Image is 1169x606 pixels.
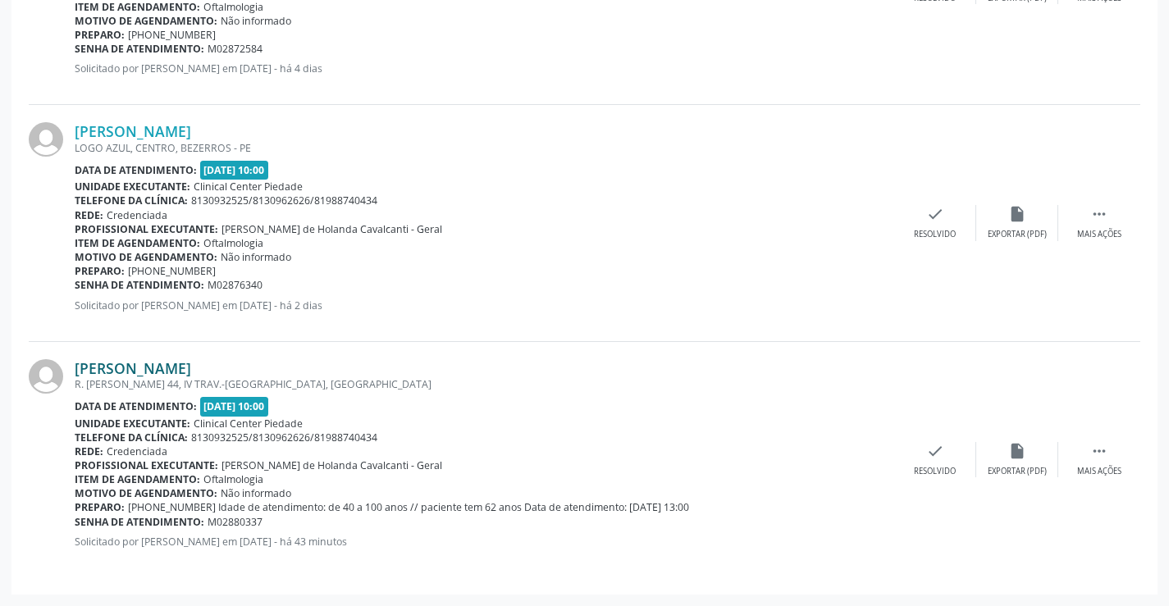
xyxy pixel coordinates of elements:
b: Motivo de agendamento: [75,486,217,500]
span: M02872584 [208,42,263,56]
p: Solicitado por [PERSON_NAME] em [DATE] - há 2 dias [75,298,894,312]
i: check [926,442,944,460]
i: check [926,205,944,223]
span: 8130932525/8130962626/81988740434 [191,431,377,444]
span: Clinical Center Piedade [194,180,303,194]
b: Preparo: [75,264,125,278]
div: Resolvido [914,229,956,240]
span: [PERSON_NAME] de Holanda Cavalcanti - Geral [221,458,442,472]
b: Motivo de agendamento: [75,250,217,264]
b: Data de atendimento: [75,163,197,177]
span: M02880337 [208,515,263,529]
div: Exportar (PDF) [988,466,1047,477]
p: Solicitado por [PERSON_NAME] em [DATE] - há 4 dias [75,62,894,75]
b: Telefone da clínica: [75,431,188,444]
img: img [29,122,63,157]
div: LOGO AZUL, CENTRO, BEZERROS - PE [75,141,894,155]
b: Preparo: [75,28,125,42]
span: [PHONE_NUMBER] [128,28,216,42]
b: Preparo: [75,500,125,514]
span: Não informado [221,486,291,500]
span: Credenciada [107,444,167,458]
p: Solicitado por [PERSON_NAME] em [DATE] - há 43 minutos [75,535,894,549]
a: [PERSON_NAME] [75,122,191,140]
span: Clinical Center Piedade [194,417,303,431]
b: Rede: [75,444,103,458]
i: insert_drive_file [1008,442,1026,460]
span: [PERSON_NAME] de Holanda Cavalcanti - Geral [221,222,442,236]
b: Senha de atendimento: [75,278,204,292]
span: Oftalmologia [203,236,263,250]
span: 8130932525/8130962626/81988740434 [191,194,377,207]
div: Exportar (PDF) [988,229,1047,240]
i:  [1090,205,1108,223]
div: Mais ações [1077,229,1121,240]
b: Motivo de agendamento: [75,14,217,28]
span: Oftalmologia [203,472,263,486]
b: Data de atendimento: [75,399,197,413]
span: [DATE] 10:00 [200,161,269,180]
span: [PHONE_NUMBER] [128,264,216,278]
span: [PHONE_NUMBER] Idade de atendimento: de 40 a 100 anos // paciente tem 62 anos Data de atendimento... [128,500,689,514]
b: Senha de atendimento: [75,42,204,56]
b: Item de agendamento: [75,236,200,250]
div: Resolvido [914,466,956,477]
span: Não informado [221,250,291,264]
i: insert_drive_file [1008,205,1026,223]
b: Senha de atendimento: [75,515,204,529]
div: R. [PERSON_NAME] 44, IV TRAV.-[GEOGRAPHIC_DATA], [GEOGRAPHIC_DATA] [75,377,894,391]
b: Unidade executante: [75,417,190,431]
a: [PERSON_NAME] [75,359,191,377]
div: Mais ações [1077,466,1121,477]
span: Não informado [221,14,291,28]
b: Item de agendamento: [75,472,200,486]
img: img [29,359,63,394]
span: M02876340 [208,278,263,292]
b: Profissional executante: [75,222,218,236]
b: Profissional executante: [75,458,218,472]
i:  [1090,442,1108,460]
span: [DATE] 10:00 [200,397,269,416]
b: Rede: [75,208,103,222]
span: Credenciada [107,208,167,222]
b: Telefone da clínica: [75,194,188,207]
b: Unidade executante: [75,180,190,194]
